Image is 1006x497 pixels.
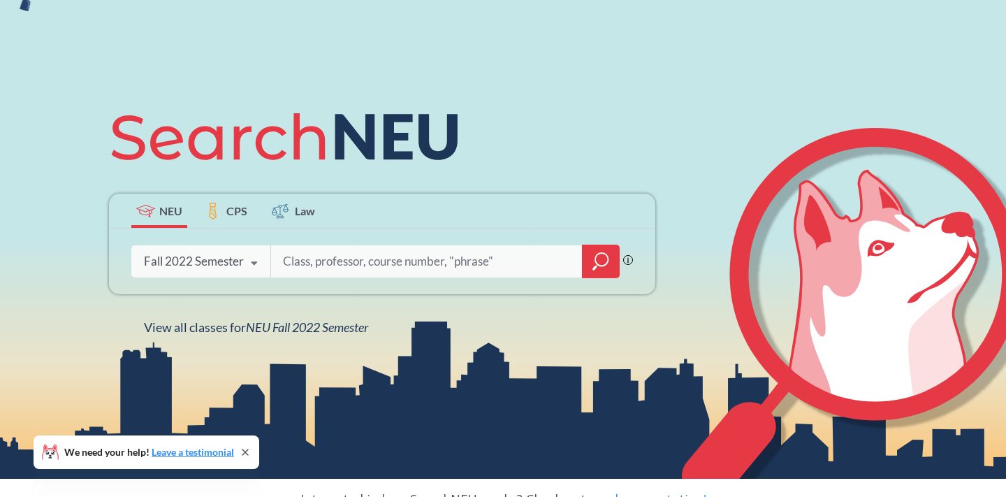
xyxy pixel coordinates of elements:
span: CPS [226,203,247,219]
span: NEU Fall 2022 Semester [246,319,368,335]
div: magnifying glass [582,245,620,278]
span: We need your help! [64,447,234,457]
a: Leave a testimonial [152,446,234,458]
span: View all classes for [144,319,368,335]
div: Fall 2022 Semester [144,254,244,269]
svg: magnifying glass [592,252,609,271]
span: Law [295,203,315,219]
span: NEU [159,203,182,219]
input: Class, professor, course number, "phrase" [282,247,572,276]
